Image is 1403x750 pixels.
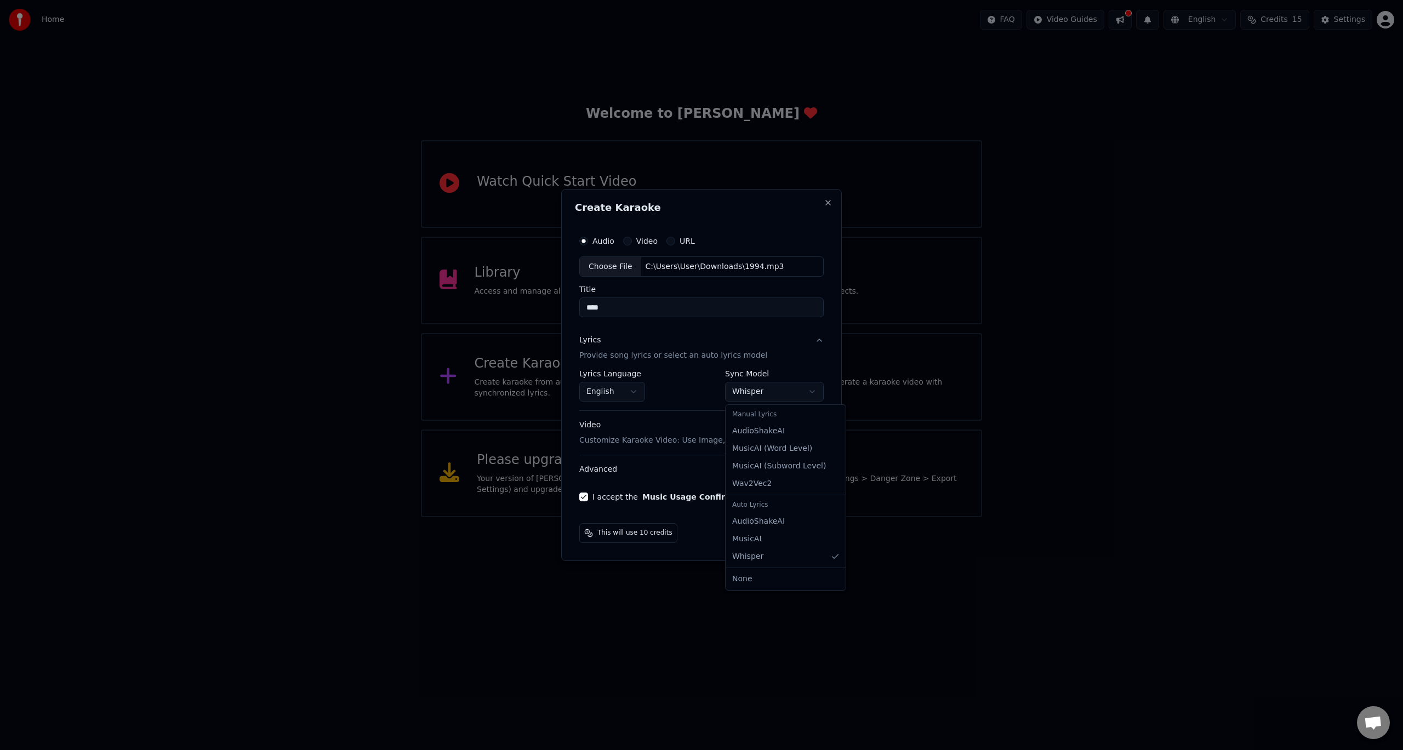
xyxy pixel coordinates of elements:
[728,497,843,513] div: Auto Lyrics
[728,407,843,422] div: Manual Lyrics
[732,461,826,472] span: MusicAI ( Subword Level )
[732,478,772,489] span: Wav2Vec2
[732,516,785,527] span: AudioShakeAI
[732,426,785,437] span: AudioShakeAI
[732,534,762,545] span: MusicAI
[732,443,812,454] span: MusicAI ( Word Level )
[732,551,763,562] span: Whisper
[732,574,752,585] span: None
